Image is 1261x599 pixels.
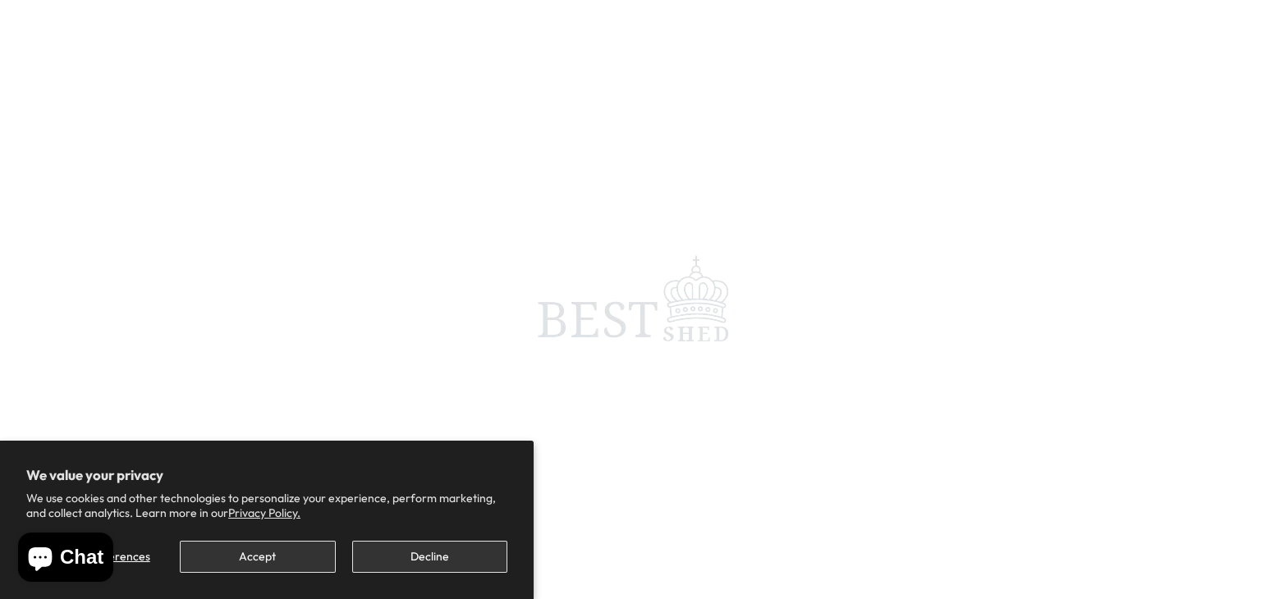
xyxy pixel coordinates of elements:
[228,505,300,520] a: Privacy Policy.
[352,541,507,573] button: Decline
[13,533,118,586] inbox-online-store-chat: Shopify online store chat
[26,491,507,520] p: We use cookies and other technologies to personalize your experience, perform marketing, and coll...
[180,541,335,573] button: Accept
[26,467,507,483] h2: We value your privacy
